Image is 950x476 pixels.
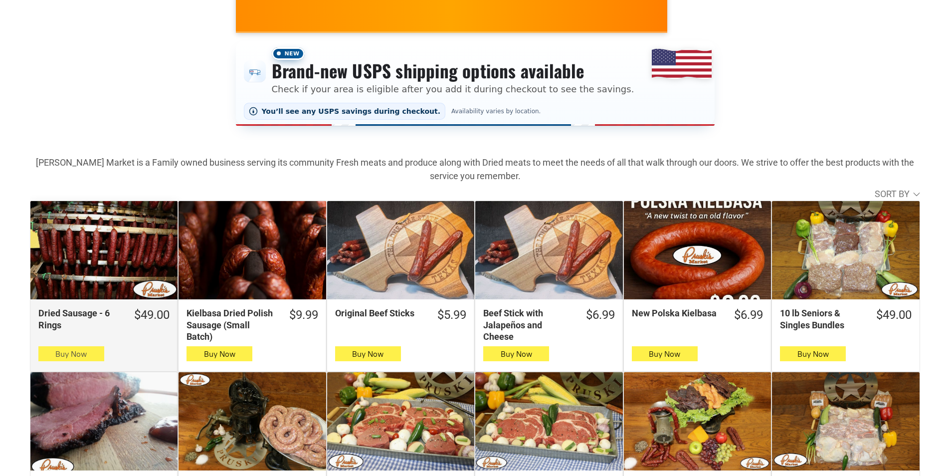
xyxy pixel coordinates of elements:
[272,82,634,96] p: Check if your area is eligible after you add it during checkout to see the savings.
[797,349,829,359] span: Buy Now
[327,307,474,323] a: $5.99Original Beef Sticks
[55,349,87,359] span: Buy Now
[772,307,919,331] a: $49.0010 lb Seniors & Singles Bundles
[437,307,466,323] div: $5.99
[134,307,170,323] div: $49.00
[335,346,401,361] button: Buy Now
[204,349,235,359] span: Buy Now
[632,346,698,361] button: Buy Now
[624,307,771,323] a: $6.99New Polska Kielbasa
[632,307,721,319] div: New Polska Kielbasa
[187,346,252,361] button: Buy Now
[179,201,326,299] a: Kielbasa Dried Polish Sausage (Small Batch)
[36,157,914,181] strong: [PERSON_NAME] Market is a Family owned business serving its community Fresh meats and produce alo...
[38,307,121,331] div: Dried Sausage - 6 Rings
[179,307,326,342] a: $9.99Kielbasa Dried Polish Sausage (Small Batch)
[483,346,549,361] button: Buy Now
[475,372,622,471] a: 6 – 12 oz Choice Angus Beef Ribeyes
[236,41,715,126] div: Shipping options announcement
[772,372,919,471] a: 20 lbs Bar B Que Bundle
[289,307,318,323] div: $9.99
[335,307,424,319] div: Original Beef Sticks
[586,307,615,323] div: $6.99
[772,201,919,299] a: 10 lb Seniors &amp; Singles Bundles
[187,307,276,342] div: Kielbasa Dried Polish Sausage (Small Batch)
[179,372,326,471] a: 6 lbs - “Da” Best Fresh Polish Wedding Sausage
[262,107,441,115] span: You’ll see any USPS savings during checkout.
[327,201,474,299] a: Original Beef Sticks
[30,201,178,299] a: Dried Sausage - 6 Rings
[327,372,474,471] a: The Ultimate Texas Steak Box
[589,2,785,18] span: [PERSON_NAME] MARKET
[30,307,178,331] a: $49.00Dried Sausage - 6 Rings
[624,372,771,471] a: Dried Box
[30,372,178,471] a: Smoked, Fully Cooked Beef Brisket
[272,60,634,82] h3: Brand-new USPS shipping options available
[352,349,383,359] span: Buy Now
[475,307,622,342] a: $6.99Beef Stick with Jalapeños and Cheese
[649,349,680,359] span: Buy Now
[780,307,863,331] div: 10 lb Seniors & Singles Bundles
[475,201,622,299] a: Beef Stick with Jalapeños and Cheese
[780,346,846,361] button: Buy Now
[734,307,763,323] div: $6.99
[501,349,532,359] span: Buy Now
[272,47,305,60] span: New
[483,307,572,342] div: Beef Stick with Jalapeños and Cheese
[624,201,771,299] a: New Polska Kielbasa
[449,108,543,115] span: Availability varies by location.
[876,307,912,323] div: $49.00
[38,346,104,361] button: Buy Now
